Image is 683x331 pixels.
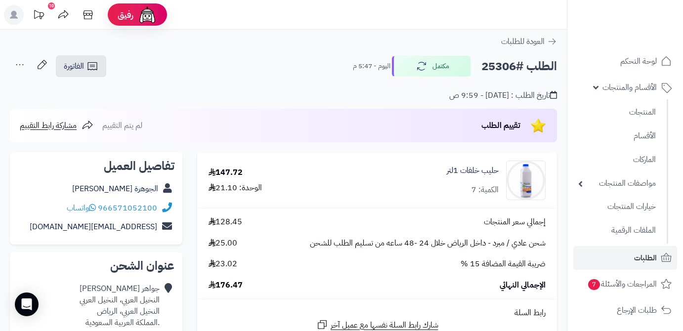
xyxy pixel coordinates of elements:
a: خيارات المنتجات [573,196,661,217]
span: 176.47 [209,280,243,291]
span: رفيق [118,9,133,21]
small: اليوم - 5:47 م [353,61,390,71]
h2: تفاصيل العميل [18,160,174,172]
span: لم يتم التقييم [102,120,142,131]
a: المنتجات [573,102,661,123]
span: العودة للطلبات [501,36,545,47]
div: رابط السلة [201,307,553,319]
span: الإجمالي النهائي [500,280,546,291]
a: الجوهرة [PERSON_NAME] [72,183,158,195]
a: حليب خلفات 1لتر [447,165,499,176]
span: 7 [588,279,600,290]
span: ضريبة القيمة المضافة 15 % [461,258,546,270]
span: شحن عادي / مبرد - داخل الرياض خلال 24 -48 ساعه من تسليم الطلب للشحن [310,238,546,249]
span: المراجعات والأسئلة [587,277,657,291]
a: الماركات [573,149,661,170]
div: 147.72 [209,167,243,178]
span: الفاتورة [64,60,84,72]
a: طلبات الإرجاع [573,298,677,322]
div: 10 [48,2,55,9]
span: طلبات الإرجاع [617,303,657,317]
span: لوحة التحكم [620,54,657,68]
a: واتساب [67,202,96,214]
a: الطلبات [573,246,677,270]
a: المراجعات والأسئلة7 [573,272,677,296]
a: شارك رابط السلة نفسها مع عميل آخر [316,319,438,331]
span: الطلبات [634,251,657,265]
span: إجمالي سعر المنتجات [484,216,546,228]
span: تقييم الطلب [481,120,520,131]
img: ai-face.png [137,5,157,25]
a: العودة للطلبات [501,36,557,47]
div: جواهر [PERSON_NAME] النخيل العربي، النخيل العربي النخيل العربي، الرياض .المملكة العربية السعودية [80,283,160,328]
div: Open Intercom Messenger [15,292,39,316]
img: logo-2.png [616,13,674,34]
a: 966571052100 [98,202,157,214]
div: الوحدة: 21.10 [209,182,262,194]
img: 1696968873-27-90x90.jpg [507,161,545,200]
a: الفاتورة [56,55,106,77]
span: 25.00 [209,238,237,249]
a: مشاركة رابط التقييم [20,120,93,131]
div: الكمية: 7 [471,184,499,196]
span: الأقسام والمنتجات [602,81,657,94]
a: لوحة التحكم [573,49,677,73]
a: مواصفات المنتجات [573,173,661,194]
span: مشاركة رابط التقييم [20,120,77,131]
a: [EMAIL_ADDRESS][DOMAIN_NAME] [30,221,157,233]
a: الأقسام [573,125,661,147]
span: 128.45 [209,216,242,228]
span: 23.02 [209,258,237,270]
a: الملفات الرقمية [573,220,661,241]
a: تحديثات المنصة [26,5,51,27]
h2: عنوان الشحن [18,260,174,272]
button: مكتمل [392,56,471,77]
span: شارك رابط السلة نفسها مع عميل آخر [331,320,438,331]
h2: الطلب #25306 [481,56,557,77]
div: تاريخ الطلب : [DATE] - 9:59 ص [449,90,557,101]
